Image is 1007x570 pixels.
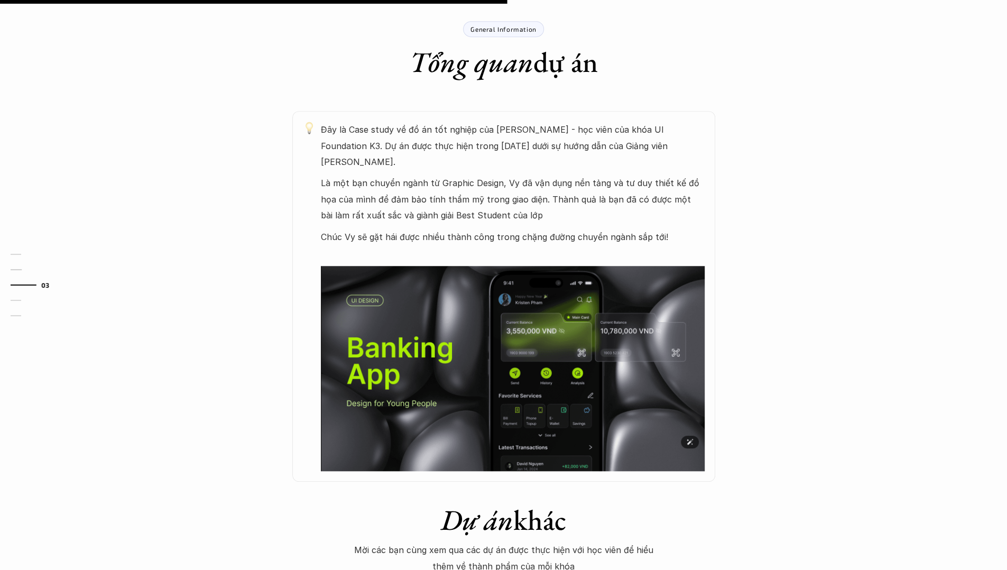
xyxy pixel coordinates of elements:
h1: khác [319,503,689,537]
p: Chúc Vy sẽ gặt hái được nhiều thành công trong chặng đường chuyển ngành sắp tới! [321,229,705,245]
a: 03 [11,279,61,291]
h1: dự án [410,45,598,79]
em: Tổng quan [410,43,533,80]
p: Đây là Case study về đồ án tốt nghiệp của [PERSON_NAME] - học viên của khóa UI Foundation K3. Dự ... [321,122,705,170]
strong: 03 [41,281,50,289]
p: Là một bạn chuyển ngành từ Graphic Design, Vy đã vận dụng nền tảng và tư duy thiết kế đồ họa của ... [321,175,705,223]
p: General Information [470,25,536,33]
em: Dự án [441,501,513,538]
